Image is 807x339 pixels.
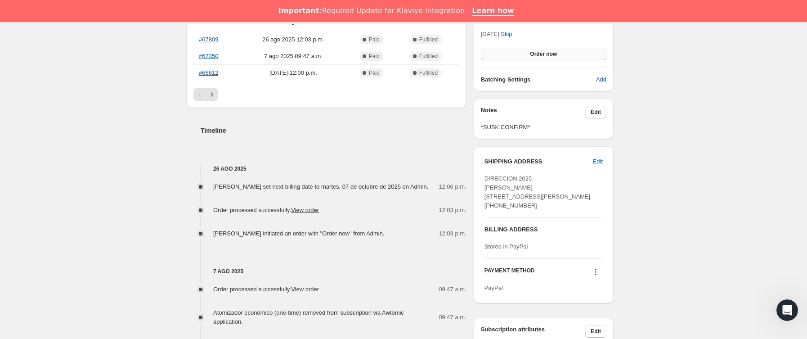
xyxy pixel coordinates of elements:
[369,36,380,43] span: Paid
[213,286,319,293] span: Order processed successfully.
[481,106,586,118] h3: Notes
[596,75,606,84] span: Add
[481,48,606,60] button: Order now
[369,53,380,60] span: Paid
[193,88,459,101] nav: Paginación
[439,313,466,322] span: 09:47 a.m.
[206,88,218,101] button: Siguiente
[484,267,535,279] h3: PAYMENT METHOD
[213,207,319,213] span: Order processed successfully.
[369,69,380,77] span: Paid
[241,35,345,44] span: 26 ago 2025 · 12:03 p.m.
[591,108,601,116] span: Edit
[585,106,606,118] button: Edit
[201,126,466,135] h2: Timeline
[585,325,606,338] button: Edit
[495,27,517,41] button: Skip
[291,286,319,293] a: View order
[501,30,512,39] span: Skip
[587,154,608,169] button: Edit
[213,183,428,190] span: [PERSON_NAME] set next billing date to martes, 07 de octubre de 2025 on Admin.
[278,6,322,15] b: Important:
[591,328,601,335] span: Edit
[481,123,606,132] span: *SUSK CONFIRM*
[439,229,466,238] span: 12:03 p.m.
[484,157,593,166] h3: SHIPPING ADDRESS
[278,6,465,15] div: Required Update for Klaviyo Integration
[776,299,798,321] iframe: Intercom live chat
[186,267,466,276] h4: 7 ago 2025
[419,53,438,60] span: Fulfilled
[199,69,218,76] a: #66612
[472,6,514,16] a: Learn how
[481,75,596,84] h6: Batching Settings
[593,157,603,166] span: Edit
[186,164,466,173] h4: 26 ago 2025
[591,72,612,87] button: Add
[199,53,218,59] a: #67350
[439,206,466,215] span: 12:03 p.m.
[481,325,586,338] h3: Subscription attributes
[241,68,345,77] span: [DATE] · 12:00 p.m.
[484,243,528,250] span: Stored in PayPal
[199,36,218,43] a: #67809
[213,309,404,325] span: Atomizador económico (one-time) removed from subscription via Awtomic application.
[481,31,512,37] span: [DATE] ·
[419,36,438,43] span: Fulfilled
[291,207,319,213] a: View order
[439,182,466,191] span: 12:06 p.m.
[484,175,591,209] span: DIRECCION 2025 [PERSON_NAME] [STREET_ADDRESS][PERSON_NAME] [PHONE_NUMBER]
[530,50,557,58] span: Order now
[484,285,503,291] span: PayPal
[241,52,345,61] span: 7 ago 2025 · 09:47 a.m.
[439,285,466,294] span: 09:47 a.m.
[213,230,385,237] span: [PERSON_NAME] initiated an order with "Order now" from Admin.
[484,225,603,234] h3: BILLING ADDRESS
[419,69,438,77] span: Fulfilled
